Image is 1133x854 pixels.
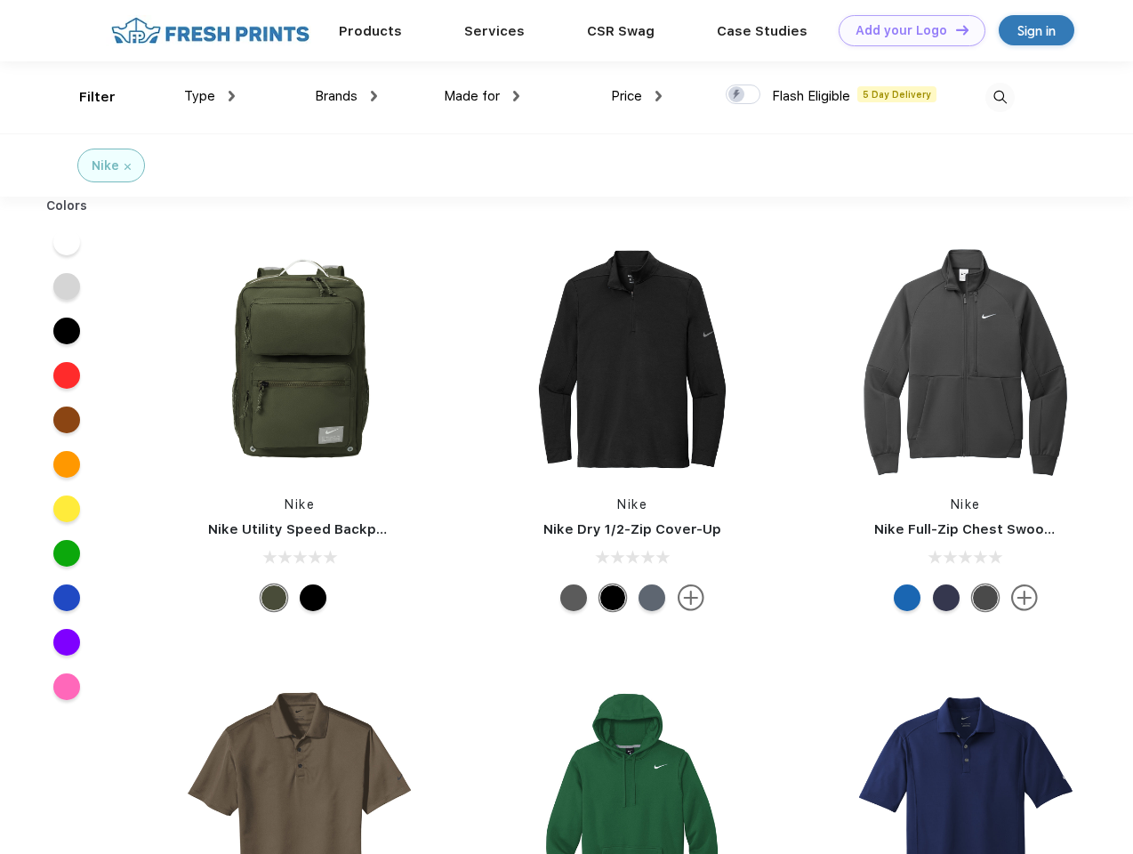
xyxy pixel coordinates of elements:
[599,584,626,611] div: Black
[848,241,1084,478] img: func=resize&h=266
[514,241,751,478] img: func=resize&h=266
[772,88,850,104] span: Flash Eligible
[184,88,215,104] span: Type
[92,157,119,175] div: Nike
[1017,20,1056,41] div: Sign in
[229,91,235,101] img: dropdown.png
[513,91,519,101] img: dropdown.png
[678,584,704,611] img: more.svg
[985,83,1015,112] img: desktop_search.svg
[315,88,358,104] span: Brands
[655,91,662,101] img: dropdown.png
[611,88,642,104] span: Price
[951,497,981,512] a: Nike
[857,86,936,102] span: 5 Day Delivery
[874,521,1111,537] a: Nike Full-Zip Chest Swoosh Jacket
[125,164,131,170] img: filter_cancel.svg
[33,197,101,215] div: Colors
[261,584,287,611] div: Cargo Khaki
[371,91,377,101] img: dropdown.png
[464,23,525,39] a: Services
[106,15,315,46] img: fo%20logo%202.webp
[1011,584,1038,611] img: more.svg
[208,521,400,537] a: Nike Utility Speed Backpack
[560,584,587,611] div: Black Heather
[79,87,116,108] div: Filter
[543,521,721,537] a: Nike Dry 1/2-Zip Cover-Up
[933,584,960,611] div: Midnight Navy
[856,23,947,38] div: Add your Logo
[444,88,500,104] span: Made for
[339,23,402,39] a: Products
[285,497,315,512] a: Nike
[300,584,326,611] div: Black
[587,23,655,39] a: CSR Swag
[181,241,418,478] img: func=resize&h=266
[999,15,1074,45] a: Sign in
[956,25,968,35] img: DT
[894,584,920,611] div: Royal
[617,497,647,512] a: Nike
[972,584,999,611] div: Anthracite
[639,584,665,611] div: Navy Heather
